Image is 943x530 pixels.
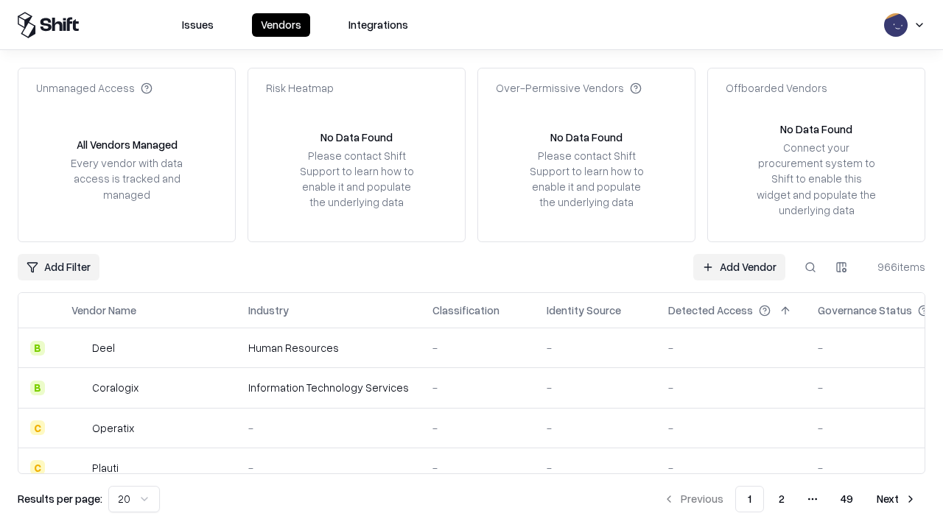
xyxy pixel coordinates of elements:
[252,13,310,37] button: Vendors
[248,460,409,476] div: -
[829,486,865,512] button: 49
[496,80,642,96] div: Over-Permissive Vendors
[547,303,621,318] div: Identity Source
[780,121,852,137] div: No Data Found
[547,420,645,436] div: -
[767,486,796,512] button: 2
[92,340,115,356] div: Deel
[248,420,409,436] div: -
[547,380,645,395] div: -
[525,148,648,211] div: Please contact Shift Support to learn how to enable it and populate the underlying data
[735,486,764,512] button: 1
[868,486,925,512] button: Next
[248,380,409,395] div: Information Technology Services
[668,380,794,395] div: -
[432,460,523,476] div: -
[668,460,794,476] div: -
[92,420,134,436] div: Operatix
[92,460,119,476] div: Plauti
[668,420,794,436] div: -
[432,303,499,318] div: Classification
[547,460,645,476] div: -
[340,13,417,37] button: Integrations
[726,80,827,96] div: Offboarded Vendors
[654,486,925,512] nav: pagination
[432,340,523,356] div: -
[550,130,623,145] div: No Data Found
[71,303,136,318] div: Vendor Name
[66,155,188,202] div: Every vendor with data access is tracked and managed
[30,381,45,395] div: B
[432,380,523,395] div: -
[693,254,785,280] a: Add Vendor
[30,341,45,356] div: B
[77,137,178,152] div: All Vendors Managed
[71,381,86,395] img: Coralogix
[818,303,912,318] div: Governance Status
[248,340,409,356] div: Human Resources
[71,341,86,356] img: Deel
[71,460,86,475] img: Plauti
[173,13,222,37] button: Issues
[432,420,523,436] div: -
[30,460,45,475] div: C
[866,259,925,275] div: 966 items
[547,340,645,356] div: -
[248,303,289,318] div: Industry
[295,148,418,211] div: Please contact Shift Support to learn how to enable it and populate the underlying data
[30,420,45,435] div: C
[755,140,877,218] div: Connect your procurement system to Shift to enable this widget and populate the underlying data
[18,491,102,506] p: Results per page:
[668,340,794,356] div: -
[36,80,153,96] div: Unmanaged Access
[18,254,99,280] button: Add Filter
[71,420,86,435] img: Operatix
[668,303,753,318] div: Detected Access
[92,380,139,395] div: Coralogix
[266,80,334,96] div: Risk Heatmap
[320,130,393,145] div: No Data Found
